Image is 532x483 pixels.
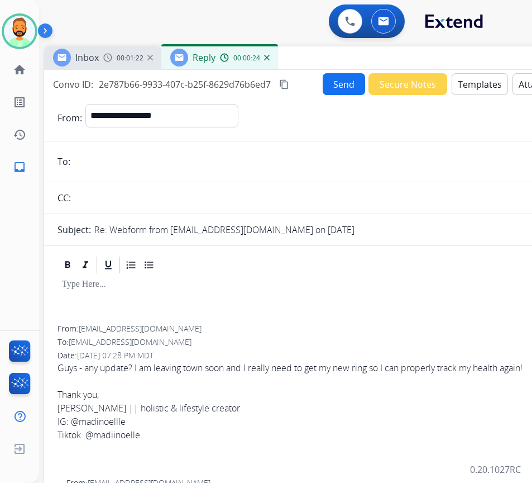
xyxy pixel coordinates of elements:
[13,160,26,174] mat-icon: inbox
[94,223,354,236] p: Re: Webform from [EMAIL_ADDRESS][DOMAIN_NAME] on [DATE]
[13,96,26,109] mat-icon: list_alt
[368,73,447,95] button: Secure Notes
[279,79,289,89] mat-icon: content_copy
[470,463,521,476] p: 0.20.1027RC
[57,155,70,168] p: To:
[57,111,82,125] p: From:
[323,73,365,95] button: Send
[57,191,71,205] p: CC:
[117,54,143,63] span: 00:01:22
[69,337,191,347] span: [EMAIL_ADDRESS][DOMAIN_NAME]
[77,350,154,361] span: [DATE] 07:28 PM MDT
[77,257,94,273] div: Italic
[123,257,140,273] div: Ordered List
[4,16,35,47] img: avatar
[141,257,157,273] div: Bullet List
[193,51,215,64] span: Reply
[99,78,271,91] span: 2e787b66-9933-407c-b25f-8629d76b6ed7
[100,257,117,273] div: Underline
[233,54,260,63] span: 00:00:24
[13,63,26,77] mat-icon: home
[59,257,76,273] div: Bold
[13,128,26,141] mat-icon: history
[79,323,202,334] span: [EMAIL_ADDRESS][DOMAIN_NAME]
[53,78,93,91] p: Convo ID:
[57,223,91,236] p: Subject:
[452,73,508,95] button: Templates
[75,51,99,64] span: Inbox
